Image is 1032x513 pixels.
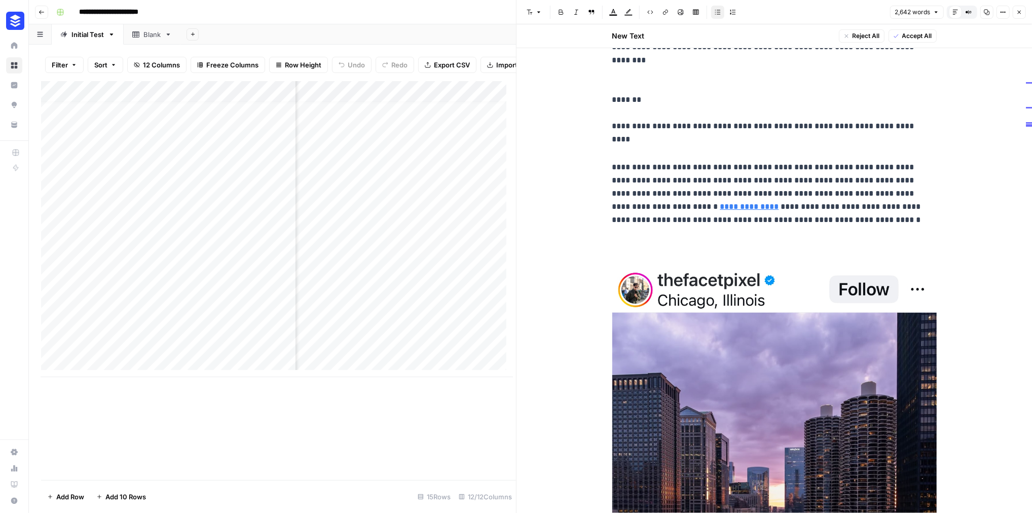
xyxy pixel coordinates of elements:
div: Blank [143,29,161,40]
button: 12 Columns [127,57,187,73]
button: Import CSV [481,57,539,73]
span: Import CSV [496,60,533,70]
a: Your Data [6,117,22,133]
span: Export CSV [434,60,470,70]
span: Row Height [285,60,321,70]
span: Add 10 Rows [105,492,146,502]
span: Filter [52,60,68,70]
button: Workspace: Buffer [6,8,22,33]
div: 12/12 Columns [455,489,516,505]
span: Reject All [853,31,880,41]
span: 2,642 words [895,8,930,17]
span: Add Row [56,492,84,502]
span: Freeze Columns [206,60,259,70]
a: Usage [6,460,22,477]
button: Filter [45,57,84,73]
a: Insights [6,77,22,93]
button: Export CSV [418,57,476,73]
button: Row Height [269,57,328,73]
a: Initial Test [52,24,124,45]
h2: New Text [612,31,645,41]
button: Accept All [889,29,937,43]
span: Redo [391,60,408,70]
div: 15 Rows [414,489,455,505]
button: Add Row [41,489,90,505]
img: Buffer Logo [6,12,24,30]
button: Reject All [839,29,884,43]
button: Sort [88,57,123,73]
button: 2,642 words [890,6,944,19]
a: Browse [6,57,22,74]
button: Redo [376,57,414,73]
button: Freeze Columns [191,57,265,73]
a: Opportunities [6,97,22,113]
a: Blank [124,24,180,45]
span: Undo [348,60,365,70]
span: Accept All [902,31,932,41]
button: Help + Support [6,493,22,509]
div: Initial Test [71,29,104,40]
button: Undo [332,57,372,73]
a: Learning Hub [6,477,22,493]
a: Settings [6,444,22,460]
a: Home [6,38,22,54]
span: Sort [94,60,107,70]
button: Add 10 Rows [90,489,152,505]
span: 12 Columns [143,60,180,70]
